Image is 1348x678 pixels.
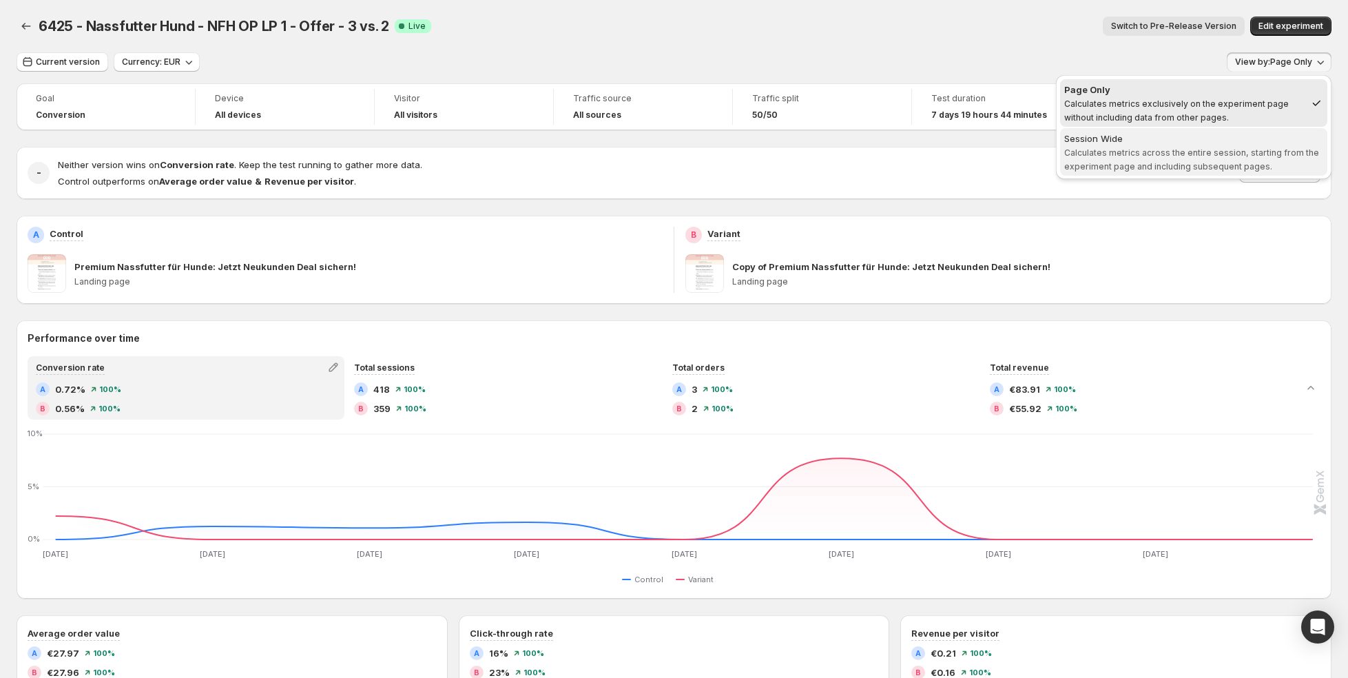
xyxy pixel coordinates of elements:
h2: A [994,385,999,393]
text: [DATE] [200,549,225,559]
span: €0.21 [931,646,956,660]
h2: A [474,649,479,657]
strong: Revenue per visitor [265,176,354,187]
p: Landing page [74,276,663,287]
span: Conversion [36,110,85,121]
a: VisitorAll visitors [394,92,534,122]
span: Test duration [931,93,1072,104]
h3: Click-through rate [470,626,553,640]
span: 7 days 19 hours 44 minutes [931,110,1047,121]
button: Control [622,571,669,588]
strong: Conversion rate [160,159,234,170]
span: 100 % [969,668,991,677]
span: Device [215,93,355,104]
span: €55.92 [1009,402,1041,415]
h2: B [994,404,999,413]
text: [DATE] [1143,549,1168,559]
div: Page Only [1064,83,1305,96]
span: 0.56% [55,402,85,415]
span: Live [408,21,426,32]
button: Variant [676,571,719,588]
span: Currency: EUR [122,56,180,68]
span: View by: Page Only [1235,56,1312,68]
span: 100 % [404,404,426,413]
span: Calculates metrics exclusively on the experiment page without including data from other pages. [1064,99,1289,123]
strong: & [255,176,262,187]
p: Copy of Premium Nassfutter für Hunde: Jetzt Neukunden Deal sichern! [732,260,1050,274]
span: €83.91 [1009,382,1040,396]
h2: A [40,385,45,393]
h2: B [40,404,45,413]
span: 0.72% [55,382,85,396]
h2: B [32,668,37,677]
button: Edit experiment [1250,17,1331,36]
span: Total orders [672,362,725,373]
span: Switch to Pre-Release Version [1111,21,1236,32]
span: Current version [36,56,100,68]
h3: Revenue per visitor [911,626,999,640]
span: 418 [373,382,390,396]
a: Traffic sourceAll sources [573,92,713,122]
a: GoalConversion [36,92,176,122]
span: 100 % [711,385,733,393]
text: [DATE] [829,549,854,559]
span: Total revenue [990,362,1049,373]
button: Collapse chart [1301,378,1320,398]
span: 3 [692,382,697,396]
button: Current version [17,52,108,72]
span: 359 [373,402,391,415]
span: Control [634,574,663,585]
img: Copy of Premium Nassfutter für Hunde: Jetzt Neukunden Deal sichern! [685,254,724,293]
span: €27.97 [47,646,79,660]
h4: All visitors [394,110,437,121]
span: Traffic source [573,93,713,104]
button: Currency: EUR [114,52,200,72]
button: Switch to Pre-Release Version [1103,17,1245,36]
h2: B [676,404,682,413]
span: Conversion rate [36,362,105,373]
h2: A [915,649,921,657]
text: [DATE] [357,549,382,559]
span: 100 % [93,668,115,677]
h2: B [691,229,696,240]
span: Variant [688,574,714,585]
a: Test duration7 days 19 hours 44 minutes [931,92,1072,122]
h2: B [474,668,479,677]
h2: A [33,229,39,240]
text: 5% [28,482,39,491]
span: 100 % [1055,404,1077,413]
span: Visitor [394,93,534,104]
h2: Performance over time [28,331,1320,345]
text: [DATE] [43,549,68,559]
span: Goal [36,93,176,104]
h2: B [915,668,921,677]
text: 10% [28,429,43,438]
span: 100 % [970,649,992,657]
h3: Average order value [28,626,120,640]
button: View by:Page Only [1227,52,1331,72]
span: 100 % [523,668,546,677]
h2: A [32,649,37,657]
span: 100 % [1054,385,1076,393]
span: Control outperforms on . [58,176,356,187]
button: Back [17,17,36,36]
h4: All sources [573,110,621,121]
span: 16% [489,646,508,660]
h2: A [676,385,682,393]
text: [DATE] [986,549,1011,559]
a: Traffic split50/50 [752,92,892,122]
h2: A [358,385,364,393]
span: 100 % [98,404,121,413]
span: 100 % [93,649,115,657]
h2: B [358,404,364,413]
h4: All devices [215,110,261,121]
span: 100 % [99,385,121,393]
span: 6425 - Nassfutter Hund - NFH OP LP 1 - Offer - 3 vs. 2 [39,18,389,34]
strong: Average order value [159,176,252,187]
p: Landing page [732,276,1320,287]
span: 100 % [712,404,734,413]
text: 0% [28,534,40,544]
p: Variant [707,227,740,240]
span: 2 [692,402,698,415]
span: 100 % [522,649,544,657]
